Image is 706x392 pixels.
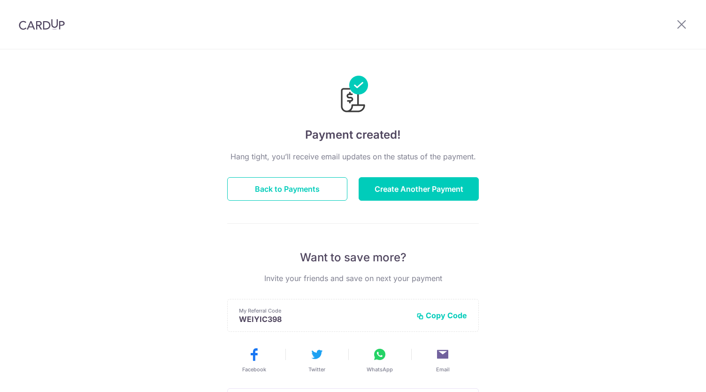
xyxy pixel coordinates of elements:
[359,177,479,201] button: Create Another Payment
[227,273,479,284] p: Invite your friends and save on next your payment
[415,347,470,373] button: Email
[19,19,65,30] img: CardUp
[226,347,282,373] button: Facebook
[227,151,479,162] p: Hang tight, you’ll receive email updates on the status of the payment.
[227,250,479,265] p: Want to save more?
[308,366,325,373] span: Twitter
[239,307,409,314] p: My Referral Code
[338,76,368,115] img: Payments
[227,126,479,143] h4: Payment created!
[352,347,407,373] button: WhatsApp
[436,366,450,373] span: Email
[227,177,347,201] button: Back to Payments
[416,311,467,320] button: Copy Code
[367,366,393,373] span: WhatsApp
[239,314,409,324] p: WEIYIC398
[242,366,266,373] span: Facebook
[289,347,345,373] button: Twitter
